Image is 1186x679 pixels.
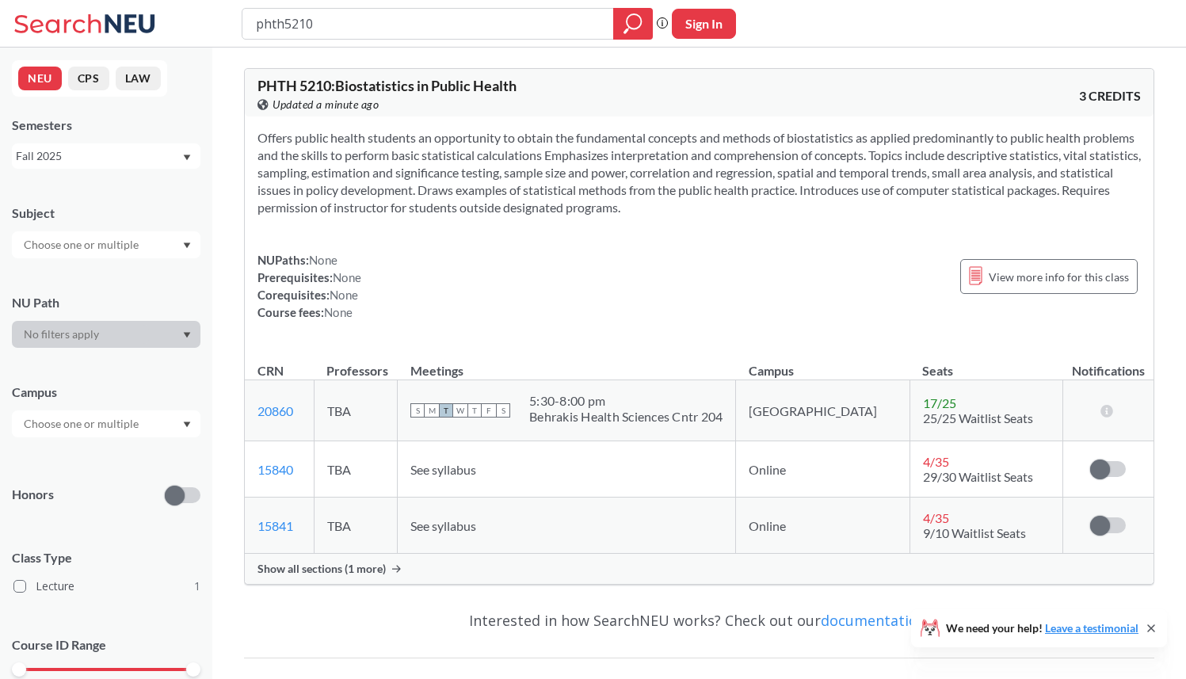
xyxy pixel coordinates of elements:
section: Offers public health students an opportunity to obtain the fundamental concepts and methods of bi... [257,129,1141,216]
a: Leave a testimonial [1045,621,1138,635]
div: Campus [12,383,200,401]
span: 9/10 Waitlist Seats [923,525,1026,540]
input: Choose one or multiple [16,235,149,254]
input: Choose one or multiple [16,414,149,433]
a: documentation! [821,611,929,630]
td: TBA [314,498,398,554]
div: Behrakis Health Sciences Cntr 204 [529,409,723,425]
div: Subject [12,204,200,222]
span: None [330,288,358,302]
th: Notifications [1062,346,1154,380]
td: TBA [314,441,398,498]
span: See syllabus [410,462,476,477]
td: Online [736,441,910,498]
span: None [333,270,361,284]
div: NUPaths: Prerequisites: Corequisites: Course fees: [257,251,361,321]
span: View more info for this class [989,267,1129,287]
span: F [482,403,496,418]
td: TBA [314,380,398,441]
span: M [425,403,439,418]
span: See syllabus [410,518,476,533]
span: 25/25 Waitlist Seats [923,410,1033,425]
div: CRN [257,362,284,380]
svg: Dropdown arrow [183,332,191,338]
div: magnifying glass [613,8,653,40]
span: 4 / 35 [923,454,949,469]
svg: Dropdown arrow [183,154,191,161]
span: None [324,305,353,319]
svg: Dropdown arrow [183,422,191,428]
th: Meetings [398,346,736,380]
th: Professors [314,346,398,380]
label: Lecture [13,576,200,597]
span: T [467,403,482,418]
span: Updated a minute ago [273,96,379,113]
div: Dropdown arrow [12,231,200,258]
a: 15840 [257,462,293,477]
div: Fall 2025 [16,147,181,165]
span: None [309,253,337,267]
th: Seats [910,346,1062,380]
button: LAW [116,67,161,90]
span: T [439,403,453,418]
button: NEU [18,67,62,90]
button: CPS [68,67,109,90]
div: Show all sections (1 more) [245,554,1154,584]
td: [GEOGRAPHIC_DATA] [736,380,910,441]
div: Dropdown arrow [12,410,200,437]
span: W [453,403,467,418]
div: NU Path [12,294,200,311]
p: Course ID Range [12,636,200,654]
span: S [410,403,425,418]
div: Dropdown arrow [12,321,200,348]
span: S [496,403,510,418]
div: Semesters [12,116,200,134]
span: PHTH 5210 : Biostatistics in Public Health [257,77,517,94]
button: Sign In [672,9,736,39]
span: We need your help! [946,623,1138,634]
td: Online [736,498,910,554]
div: Interested in how SearchNEU works? Check out our [244,597,1154,643]
span: 1 [194,578,200,595]
span: 17 / 25 [923,395,956,410]
span: Show all sections (1 more) [257,562,386,576]
th: Campus [736,346,910,380]
div: 5:30 - 8:00 pm [529,393,723,409]
svg: magnifying glass [624,13,643,35]
span: 4 / 35 [923,510,949,525]
p: Honors [12,486,54,504]
span: Class Type [12,549,200,566]
a: 20860 [257,403,293,418]
input: Class, professor, course number, "phrase" [254,10,602,37]
a: 15841 [257,518,293,533]
div: Fall 2025Dropdown arrow [12,143,200,169]
span: 3 CREDITS [1079,87,1141,105]
svg: Dropdown arrow [183,242,191,249]
span: 29/30 Waitlist Seats [923,469,1033,484]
